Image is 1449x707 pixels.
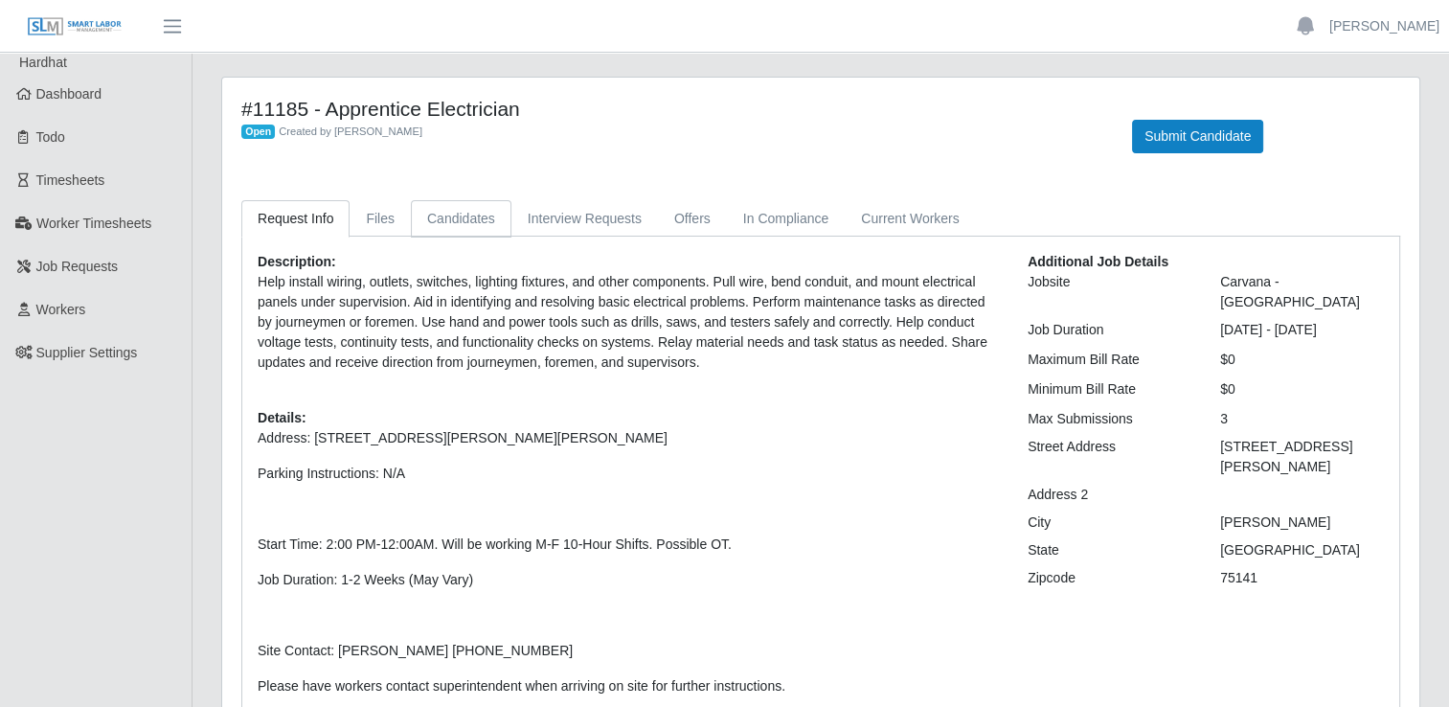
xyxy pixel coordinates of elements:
[845,200,975,238] a: Current Workers
[258,641,999,661] p: Site Contact: [PERSON_NAME] [PHONE_NUMBER]
[1013,350,1206,370] div: Maximum Bill Rate
[1013,485,1206,505] div: Address 2
[36,129,65,145] span: Todo
[241,200,350,238] a: Request Info
[1028,254,1168,269] b: Additional Job Details
[258,428,999,448] p: Address: [STREET_ADDRESS][PERSON_NAME][PERSON_NAME]
[258,570,999,590] p: Job Duration: 1-2 Weeks (May Vary)
[279,125,422,137] span: Created by [PERSON_NAME]
[241,125,275,140] span: Open
[1206,379,1398,399] div: $0
[258,464,999,484] p: Parking Instructions: N/A
[258,535,999,555] p: Start Time: 2:00 PM-12:00AM. Will be working M-F 10-Hour Shifts. Possible OT.
[36,259,119,274] span: Job Requests
[1329,16,1439,36] a: [PERSON_NAME]
[1206,513,1398,533] div: [PERSON_NAME]
[36,216,151,231] span: Worker Timesheets
[1206,320,1398,340] div: [DATE] - [DATE]
[1013,437,1206,477] div: Street Address
[36,86,102,102] span: Dashboard
[19,55,67,70] span: Hardhat
[1206,409,1398,429] div: 3
[1013,409,1206,429] div: Max Submissions
[1132,120,1263,153] button: Submit Candidate
[258,254,336,269] b: Description:
[1013,320,1206,340] div: Job Duration
[1013,379,1206,399] div: Minimum Bill Rate
[27,16,123,37] img: SLM Logo
[1013,540,1206,560] div: State
[258,676,999,696] p: Please have workers contact superintendent when arriving on site for further instructions.
[658,200,727,238] a: Offers
[1013,513,1206,533] div: City
[411,200,511,238] a: Candidates
[1206,568,1398,588] div: 75141
[1206,437,1398,477] div: [STREET_ADDRESS][PERSON_NAME]
[727,200,846,238] a: In Compliance
[1013,568,1206,588] div: Zipcode
[350,200,411,238] a: Files
[36,302,86,317] span: Workers
[36,345,138,360] span: Supplier Settings
[1206,272,1398,312] div: Carvana - [GEOGRAPHIC_DATA]
[1206,540,1398,560] div: [GEOGRAPHIC_DATA]
[1206,350,1398,370] div: $0
[36,172,105,188] span: Timesheets
[258,272,999,373] p: Help install wiring, outlets, switches, lighting fixtures, and other components. Pull wire, bend ...
[258,410,306,425] b: Details:
[1013,272,1206,312] div: Jobsite
[511,200,658,238] a: Interview Requests
[241,97,1103,121] h4: #11185 - Apprentice Electrician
